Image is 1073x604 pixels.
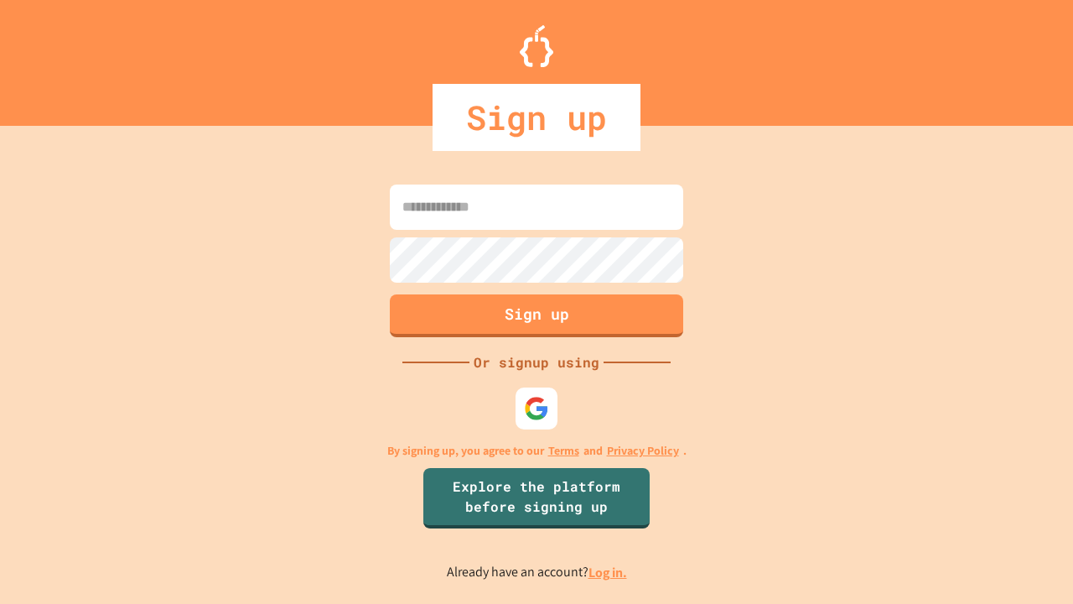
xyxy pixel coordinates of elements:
[447,562,627,583] p: Already have an account?
[607,442,679,460] a: Privacy Policy
[524,396,549,421] img: google-icon.svg
[548,442,579,460] a: Terms
[433,84,640,151] div: Sign up
[390,294,683,337] button: Sign up
[588,564,627,581] a: Log in.
[469,352,604,372] div: Or signup using
[387,442,687,460] p: By signing up, you agree to our and .
[520,25,553,67] img: Logo.svg
[423,468,650,528] a: Explore the platform before signing up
